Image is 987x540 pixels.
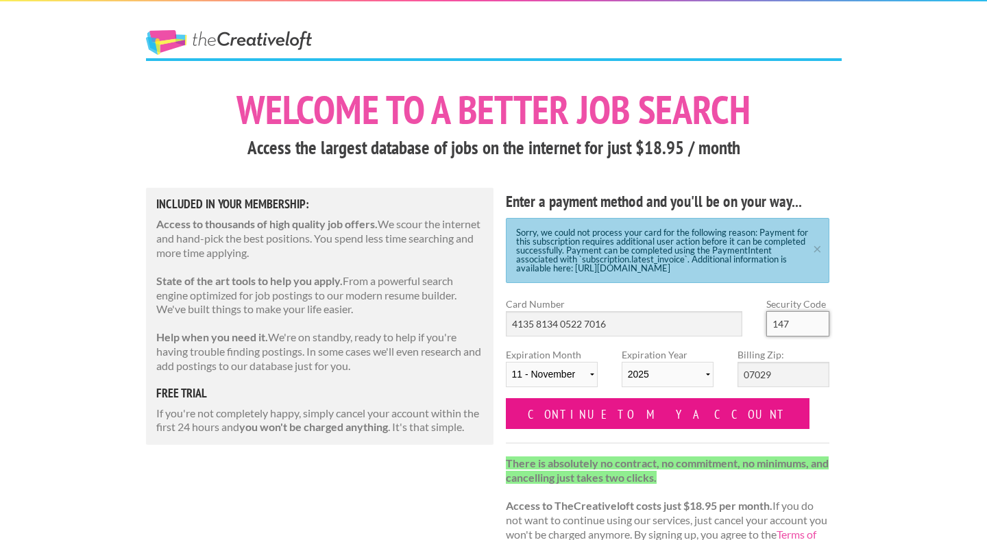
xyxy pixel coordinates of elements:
label: Billing Zip: [738,347,829,362]
a: The Creative Loft [146,30,312,55]
p: We scour the internet and hand-pick the best positions. You spend less time searching and more ti... [156,217,484,260]
h1: Welcome to a better job search [146,90,842,130]
h4: Enter a payment method and you'll be on your way... [506,191,830,212]
p: We're on standby, ready to help if you're having trouble finding postings. In some cases we'll ev... [156,330,484,373]
h3: Access the largest database of jobs on the internet for just $18.95 / month [146,135,842,161]
strong: State of the art tools to help you apply. [156,274,343,287]
div: Sorry, we could not process your card for the following reason: Payment for this subscription req... [506,218,830,283]
label: Security Code [766,297,829,311]
p: From a powerful search engine optimized for job postings to our modern resume builder. We've buil... [156,274,484,317]
strong: Help when you need it. [156,330,268,343]
h5: Included in Your Membership: [156,198,484,210]
strong: There is absolutely no contract, no commitment, no minimums, and cancelling just takes two clicks. [506,456,829,484]
a: × [809,243,826,251]
label: Expiration Year [622,347,714,398]
input: Continue to my account [506,398,810,429]
select: Expiration Month [506,362,598,387]
label: Expiration Month [506,347,598,398]
select: Expiration Year [622,362,714,387]
strong: Access to thousands of high quality job offers. [156,217,378,230]
strong: you won't be charged anything [239,420,388,433]
p: If you're not completely happy, simply cancel your account within the first 24 hours and . It's t... [156,406,484,435]
label: Card Number [506,297,743,311]
h5: free trial [156,387,484,400]
strong: Access to TheCreativeloft costs just $18.95 per month. [506,499,772,512]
